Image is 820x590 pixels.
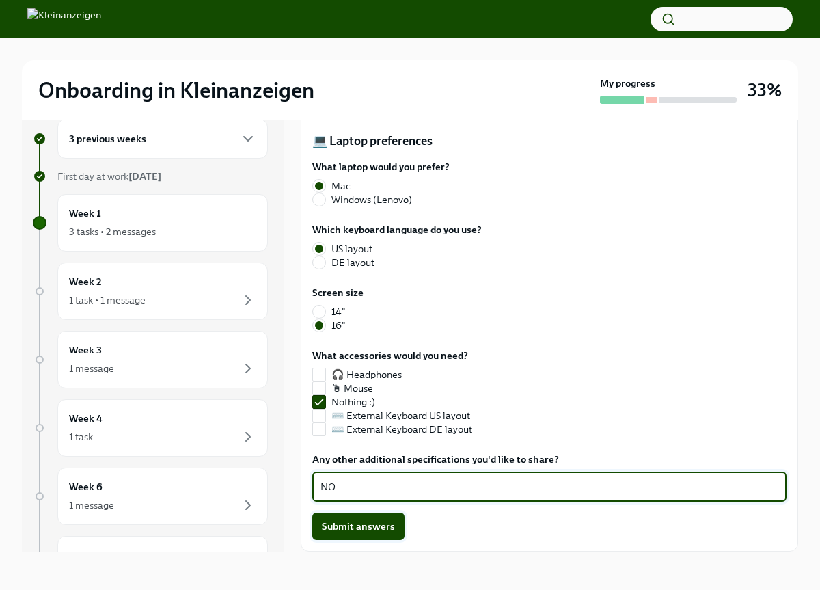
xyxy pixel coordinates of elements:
[320,479,778,495] textarea: NO
[69,411,102,426] h6: Week 4
[312,513,405,540] button: Submit answers
[331,409,470,423] span: ⌨️ External Keyboard US layout
[38,77,314,104] h2: Onboarding in Kleinanzeigen
[312,223,482,237] label: Which keyboard language do you use?
[748,78,782,103] h3: 33%
[69,343,102,358] h6: Week 3
[69,362,114,375] div: 1 message
[33,194,268,252] a: Week 13 tasks • 2 messages
[33,399,268,457] a: Week 41 task
[57,119,268,159] div: 3 previous weeks
[600,77,655,90] strong: My progress
[128,170,161,183] strong: [DATE]
[312,453,787,466] label: Any other additional specifications you'd like to share?
[312,286,364,299] label: Screen size
[331,395,375,409] span: Nothing :)
[331,381,373,395] span: 🖱 Mouse
[69,548,102,563] h6: Week 7
[331,423,472,436] span: ⌨️ External Keyboard DE layout
[69,206,101,221] h6: Week 1
[69,498,114,512] div: 1 message
[322,520,395,533] span: Submit answers
[312,160,450,174] label: What laptop would you prefer?
[312,349,483,362] label: What accessories would you need?
[33,170,268,183] a: First day at work[DATE]
[33,468,268,525] a: Week 61 message
[331,242,372,256] span: US layout
[33,331,268,388] a: Week 31 message
[69,430,93,444] div: 1 task
[69,225,156,239] div: 3 tasks • 2 messages
[69,131,146,146] h6: 3 previous weeks
[331,256,374,269] span: DE layout
[33,263,268,320] a: Week 21 task • 1 message
[69,293,146,307] div: 1 task • 1 message
[331,368,402,381] span: 🎧 Headphones
[331,319,346,332] span: 16"
[331,193,412,206] span: Windows (Lenovo)
[331,179,351,193] span: Mac
[69,274,102,289] h6: Week 2
[57,170,161,183] span: First day at work
[27,8,101,30] img: Kleinanzeigen
[312,133,787,149] p: 💻 Laptop preferences
[331,305,346,319] span: 14"
[69,479,102,494] h6: Week 6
